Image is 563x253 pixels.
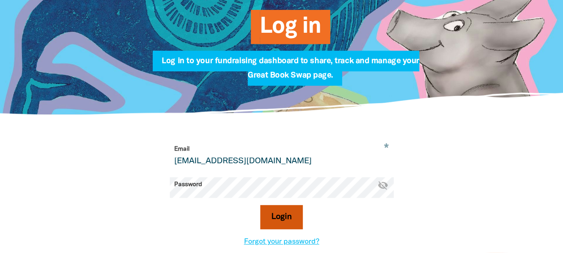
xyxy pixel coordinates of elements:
span: Log in [260,17,321,44]
button: Login [260,205,303,229]
i: Hide password [378,180,388,191]
a: Forgot your password? [244,239,319,245]
button: visibility_off [378,180,388,192]
span: Log in to your fundraising dashboard to share, track and manage your Great Book Swap page. [162,57,419,86]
